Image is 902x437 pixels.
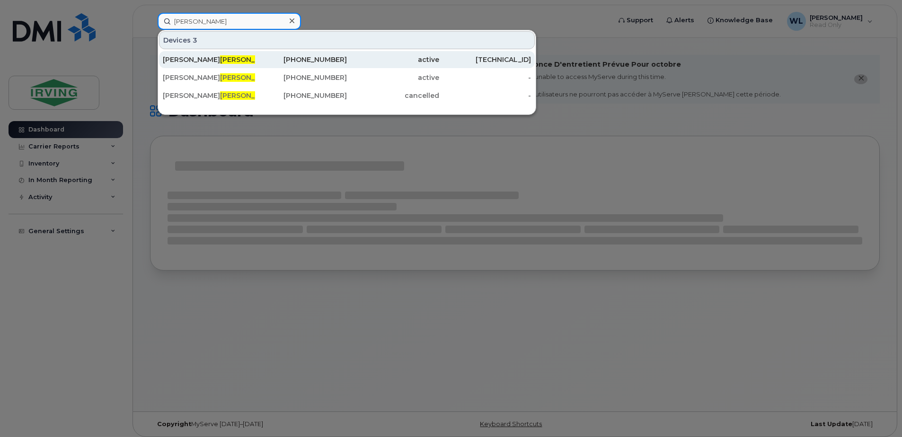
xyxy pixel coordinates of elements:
[439,55,531,64] div: [TECHNICAL_ID]
[220,55,277,64] span: [PERSON_NAME]
[159,69,535,86] a: [PERSON_NAME][PERSON_NAME][PHONE_NUMBER]active-
[220,91,277,100] span: [PERSON_NAME]
[220,73,277,82] span: [PERSON_NAME]
[439,91,531,100] div: -
[255,91,347,100] div: [PHONE_NUMBER]
[255,55,347,64] div: [PHONE_NUMBER]
[347,91,439,100] div: cancelled
[163,55,255,64] div: [PERSON_NAME]
[163,91,255,100] div: [PERSON_NAME]
[193,35,197,45] span: 3
[163,73,255,82] div: [PERSON_NAME]
[159,87,535,104] a: [PERSON_NAME][PERSON_NAME][PHONE_NUMBER]cancelled-
[347,55,439,64] div: active
[159,31,535,49] div: Devices
[159,51,535,68] a: [PERSON_NAME][PERSON_NAME][PHONE_NUMBER]active[TECHNICAL_ID]
[255,73,347,82] div: [PHONE_NUMBER]
[439,73,531,82] div: -
[347,73,439,82] div: active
